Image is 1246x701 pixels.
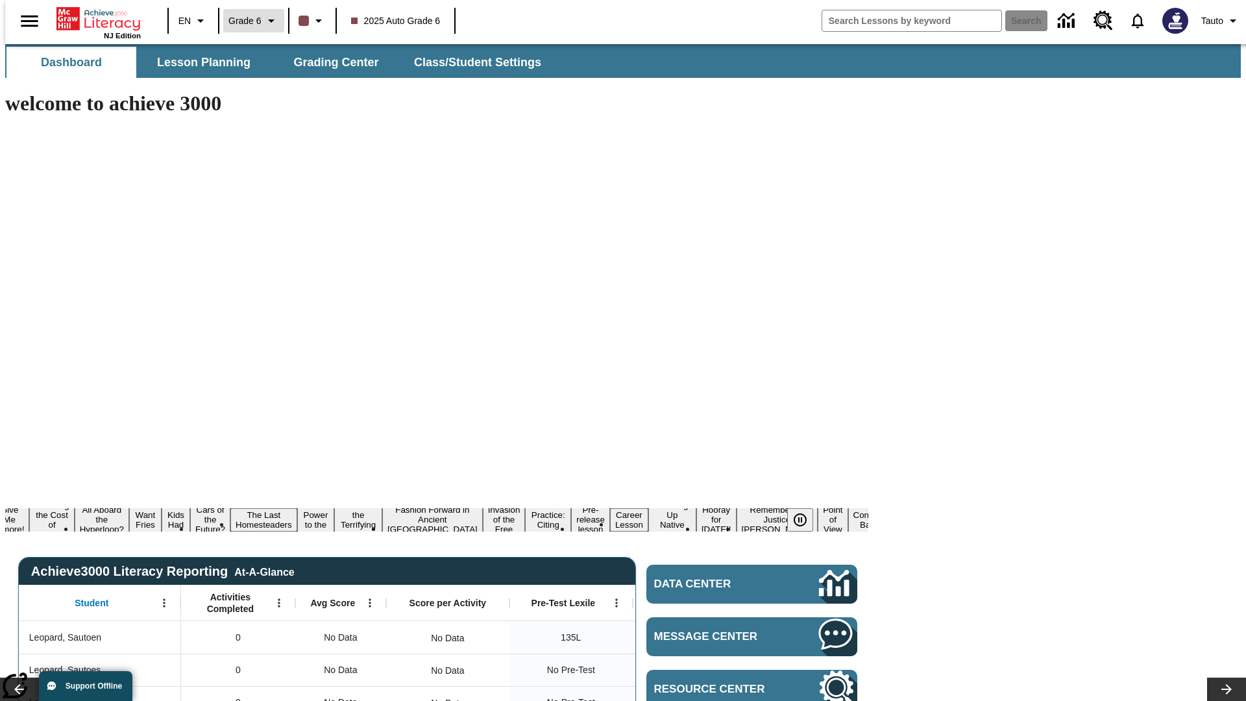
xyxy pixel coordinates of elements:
[1162,8,1188,34] img: Avatar
[29,663,101,677] span: Leopard, Sautoes
[1050,3,1086,39] a: Data Center
[787,508,826,532] div: Pause
[737,503,818,536] button: Slide 17 Remembering Justice O'Connor
[317,624,363,651] span: No Data
[646,617,857,656] a: Message Center
[293,9,332,32] button: Class color is dark brown. Change class color
[75,597,108,609] span: Student
[269,593,289,613] button: Open Menu
[654,683,780,696] span: Resource Center
[310,597,355,609] span: Avg Score
[29,498,74,541] button: Slide 2 Covering the Cost of College
[41,55,102,70] span: Dashboard
[1201,14,1223,28] span: Tauto
[547,663,595,677] span: No Pre-Test, Leopard, Sautoes
[190,503,230,536] button: Slide 6 Cars of the Future?
[157,55,250,70] span: Lesson Planning
[5,44,1241,78] div: SubNavbar
[696,503,737,536] button: Slide 16 Hooray for Constitution Day!
[173,9,214,32] button: Language: EN, Select a language
[822,10,1001,31] input: search field
[525,498,571,541] button: Slide 12 Mixed Practice: Citing Evidence
[360,593,380,613] button: Open Menu
[29,631,101,645] span: Leopard, Sautoen
[531,597,596,609] span: Pre-Test Lexile
[178,14,191,28] span: EN
[39,671,132,701] button: Support Offline
[236,663,241,677] span: 0
[66,682,122,691] span: Support Offline
[648,498,696,541] button: Slide 15 Cooking Up Native Traditions
[139,47,269,78] button: Lesson Planning
[230,508,297,532] button: Slide 7 The Last Homesteaders
[293,55,378,70] span: Grading Center
[1196,9,1246,32] button: Profile/Settings
[56,5,141,40] div: Home
[382,503,483,536] button: Slide 10 Fashion Forward in Ancient Rome
[424,625,470,651] div: No Data, Leopard, Sautoen
[1121,4,1154,38] a: Notifications
[1086,3,1121,38] a: Resource Center, Will open in new tab
[571,503,610,536] button: Slide 13 Pre-release lesson
[236,631,241,645] span: 0
[234,564,294,578] div: At-A-Glance
[351,14,441,28] span: 2025 Auto Grade 6
[271,47,401,78] button: Grading Center
[607,593,626,613] button: Open Menu
[75,503,129,536] button: Slide 3 All Aboard the Hyperloop?
[334,498,382,541] button: Slide 9 Attack of the Terrifying Tomatoes
[5,47,553,78] div: SubNavbar
[223,9,284,32] button: Grade: Grade 6, Select a grade
[295,621,386,654] div: No Data, Leopard, Sautoen
[654,578,776,591] span: Data Center
[561,631,581,645] span: 135 Lexile, Leopard, Sautoen
[5,92,868,116] h1: welcome to achieve 3000
[56,6,141,32] a: Home
[6,47,136,78] button: Dashboard
[409,597,487,609] span: Score per Activity
[188,591,273,615] span: Activities Completed
[181,654,295,686] div: 0, Leopard, Sautoes
[818,503,848,536] button: Slide 18 Point of View
[317,657,363,683] span: No Data
[104,32,141,40] span: NJ Edition
[646,565,857,604] a: Data Center
[154,593,174,613] button: Open Menu
[610,508,648,532] button: Slide 14 Career Lesson
[424,658,470,683] div: No Data, Leopard, Sautoes
[31,564,295,579] span: Achieve3000 Literacy Reporting
[129,489,162,551] button: Slide 4 Do You Want Fries With That?
[181,621,295,654] div: 0, Leopard, Sautoen
[228,14,262,28] span: Grade 6
[1207,678,1246,701] button: Lesson carousel, Next
[297,498,335,541] button: Slide 8 Solar Power to the People
[1154,4,1196,38] button: Select a new avatar
[10,2,49,40] button: Open side menu
[295,654,386,686] div: No Data, Leopard, Sautoes
[483,493,526,546] button: Slide 11 The Invasion of the Free CD
[414,55,541,70] span: Class/Student Settings
[654,630,780,643] span: Message Center
[162,489,190,551] button: Slide 5 Dirty Jobs Kids Had To Do
[787,508,813,532] button: Pause
[404,47,552,78] button: Class/Student Settings
[848,498,910,541] button: Slide 19 The Constitution's Balancing Act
